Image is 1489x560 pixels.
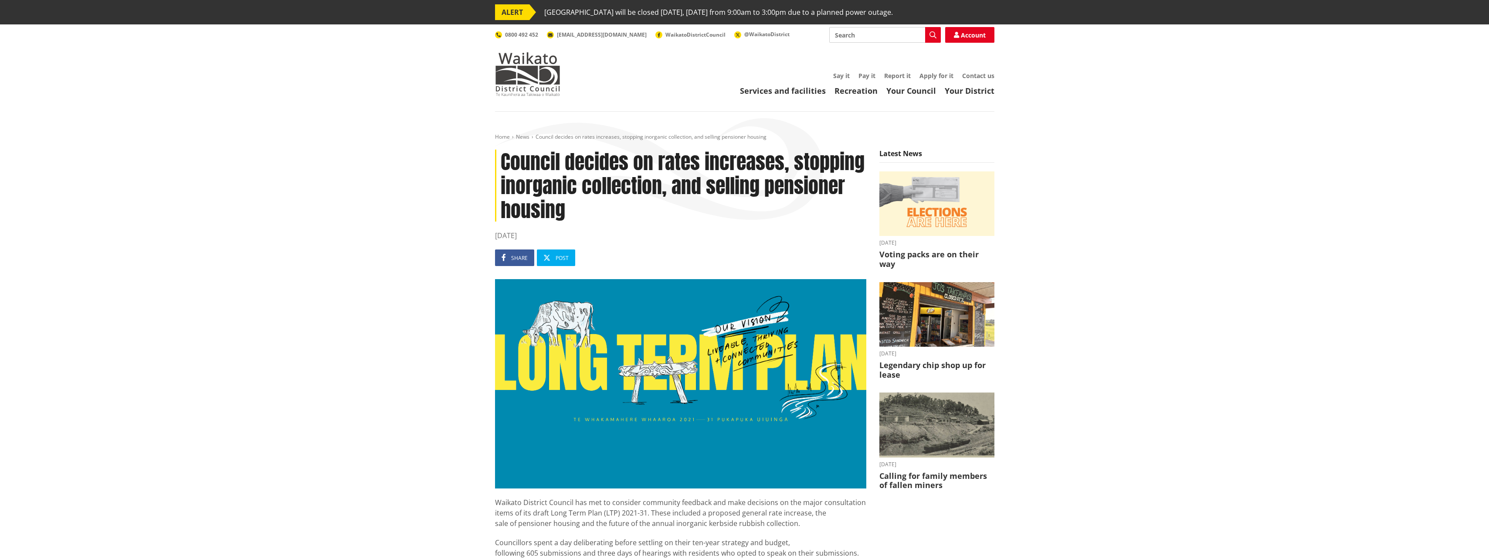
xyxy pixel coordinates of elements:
[879,361,994,379] h3: Legendary chip shop up for lease
[516,133,529,140] a: News
[557,31,647,38] span: [EMAIL_ADDRESS][DOMAIN_NAME]
[544,4,893,20] span: [GEOGRAPHIC_DATA] will be closed [DATE], [DATE] from 9:00am to 3:00pm due to a planned power outage.
[945,27,994,43] a: Account
[879,240,994,246] time: [DATE]
[962,72,994,80] a: Contact us
[536,133,767,140] span: Council decides on rates increases, stopping inorganic collection, and selling pensioner housing
[879,250,994,269] h3: Voting packs are on their way
[879,462,994,467] time: [DATE]
[495,249,534,266] a: Share
[879,471,994,490] h3: Calling for family members of fallen miners
[495,230,866,241] time: [DATE]
[945,85,994,96] a: Your District
[879,150,994,163] h5: Latest News
[495,133,510,140] a: Home
[495,4,529,20] span: ALERT
[744,31,790,38] span: @WaikatoDistrict
[665,31,726,38] span: WaikatoDistrictCouncil
[495,497,866,529] p: Waikato District Council has met to consider community feedback and make decisions on the major c...
[884,72,911,80] a: Report it
[495,150,866,222] h1: Council decides on rates increases, stopping inorganic collection, and selling pensioner housing
[879,351,994,356] time: [DATE]
[834,85,878,96] a: Recreation
[879,393,994,490] a: A black-and-white historic photograph shows a hillside with trees, small buildings, and cylindric...
[879,171,994,269] a: [DATE] Voting packs are on their way
[511,254,528,262] span: Share
[829,27,941,43] input: Search input
[734,31,790,38] a: @WaikatoDistrict
[879,393,994,458] img: Glen Afton Mine 1939
[505,31,538,38] span: 0800 492 452
[858,72,875,80] a: Pay it
[833,72,850,80] a: Say it
[495,52,560,96] img: Waikato District Council - Te Kaunihera aa Takiwaa o Waikato
[495,279,866,488] img: 1503_WaikatoDistrictCouncil_LTP_Elements_FB_1.13
[740,85,826,96] a: Services and facilities
[556,254,569,262] span: Post
[495,133,994,141] nav: breadcrumb
[879,171,994,236] img: Elections are here
[655,31,726,38] a: WaikatoDistrictCouncil
[495,537,866,558] p: Councillors spent a day deliberating before settling on their ten-year strategy and budget, follo...
[879,282,994,347] img: Jo's takeaways, Papahua Reserve, Raglan
[495,31,538,38] a: 0800 492 452
[919,72,953,80] a: Apply for it
[547,31,647,38] a: [EMAIL_ADDRESS][DOMAIN_NAME]
[886,85,936,96] a: Your Council
[879,282,994,380] a: Outdoor takeaway stand with chalkboard menus listing various foods, like burgers and chips. A fri...
[537,249,575,266] a: Post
